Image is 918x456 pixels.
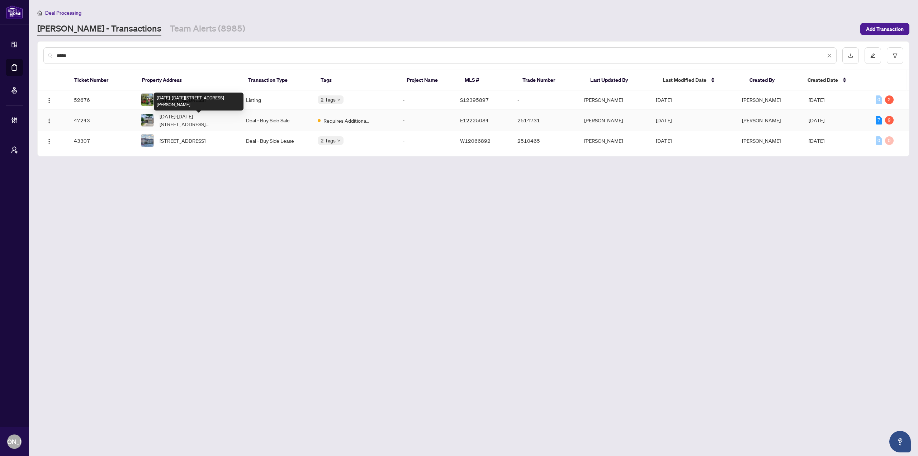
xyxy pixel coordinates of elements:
td: - [397,109,454,131]
span: 2 Tags [321,95,336,104]
button: edit [865,47,881,64]
span: [DATE] [656,137,672,144]
span: [PERSON_NAME] [742,117,781,123]
td: - [512,90,579,109]
td: - [397,90,454,109]
button: Logo [43,94,55,105]
span: download [848,53,853,58]
span: filter [893,53,898,58]
a: [PERSON_NAME] - Transactions [37,23,161,36]
td: Listing [240,90,312,109]
td: 2510465 [512,131,579,150]
th: Last Modified Date [657,70,744,90]
th: Project Name [401,70,459,90]
span: S12395897 [460,97,489,103]
div: [DATE]-[DATE][STREET_ADDRESS][PERSON_NAME] [154,93,243,111]
button: Add Transaction [860,23,909,35]
div: 0 [876,136,882,145]
img: thumbnail-img [141,135,153,147]
span: [DATE] [656,117,672,123]
div: 0 [876,95,882,104]
span: [DATE] [809,97,824,103]
img: thumbnail-img [141,94,153,106]
span: 2 Tags [321,136,336,145]
span: [DATE]-[DATE][STREET_ADDRESS][PERSON_NAME] [160,112,235,128]
img: Logo [46,98,52,103]
span: Created Date [808,76,838,84]
th: Ticket Number [68,70,136,90]
th: Created Date [802,70,870,90]
span: home [37,10,42,15]
button: Open asap [889,431,911,452]
th: Transaction Type [242,70,315,90]
td: 52676 [68,90,135,109]
img: Logo [46,118,52,124]
td: 43307 [68,131,135,150]
span: [PERSON_NAME] [742,137,781,144]
th: Created By [744,70,802,90]
span: Last Modified Date [663,76,706,84]
span: [DATE] [809,137,824,144]
img: thumbnail-img [141,114,153,126]
td: Deal - Buy Side Sale [240,109,312,131]
th: Tags [315,70,401,90]
td: 2514731 [512,109,579,131]
span: close [827,53,832,58]
div: 0 [885,136,894,145]
span: down [337,139,341,142]
th: Property Address [136,70,242,90]
span: Deal Processing [45,10,81,16]
span: [STREET_ADDRESS] [160,137,205,145]
span: Add Transaction [866,23,904,35]
td: - [397,131,454,150]
button: filter [887,47,903,64]
a: Team Alerts (8985) [170,23,245,36]
td: [PERSON_NAME] [578,131,650,150]
button: Logo [43,135,55,146]
span: down [337,98,341,102]
img: logo [6,5,23,19]
span: edit [870,53,875,58]
span: user-switch [11,146,18,154]
span: Requires Additional Docs [323,117,370,124]
th: MLS # [459,70,517,90]
img: Logo [46,138,52,144]
td: Deal - Buy Side Lease [240,131,312,150]
button: download [842,47,859,64]
span: [DATE] [809,117,824,123]
span: [PERSON_NAME] [742,97,781,103]
th: Last Updated By [585,70,657,90]
td: [PERSON_NAME] [578,90,650,109]
span: W12066892 [460,137,491,144]
button: Logo [43,114,55,126]
span: [DATE] [656,97,672,103]
div: 7 [876,116,882,124]
td: 47243 [68,109,135,131]
th: Trade Number [517,70,585,90]
span: E12225084 [460,117,489,123]
td: [PERSON_NAME] [578,109,650,131]
div: 9 [885,116,894,124]
div: 2 [885,95,894,104]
